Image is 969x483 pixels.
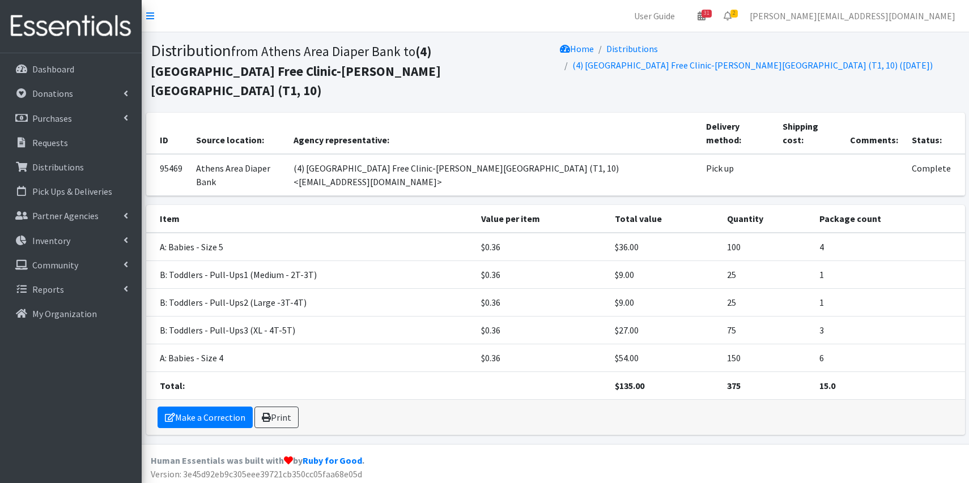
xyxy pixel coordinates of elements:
[32,284,64,295] p: Reports
[146,316,474,344] td: B: Toddlers - Pull-Ups3 (XL - 4T-5T)
[720,316,813,344] td: 75
[625,5,684,27] a: User Guide
[606,43,658,54] a: Distributions
[32,259,78,271] p: Community
[843,113,905,154] th: Comments:
[608,260,720,288] td: $9.00
[474,205,609,233] th: Value per item
[5,107,137,130] a: Purchases
[699,154,776,196] td: Pick up
[813,288,964,316] td: 1
[720,344,813,371] td: 150
[32,210,99,221] p: Partner Agencies
[287,113,699,154] th: Agency representative:
[5,131,137,154] a: Requests
[146,288,474,316] td: B: Toddlers - Pull-Ups2 (Large -3T-4T)
[5,229,137,252] a: Inventory
[32,235,70,246] p: Inventory
[720,205,813,233] th: Quantity
[5,82,137,105] a: Donations
[5,278,137,301] a: Reports
[32,186,112,197] p: Pick Ups & Deliveries
[608,316,720,344] td: $27.00
[146,233,474,261] td: A: Babies - Size 5
[905,154,964,196] td: Complete
[151,43,441,99] small: from Athens Area Diaper Bank to
[32,137,68,148] p: Requests
[608,288,720,316] td: $9.00
[813,344,964,371] td: 6
[730,10,738,18] span: 2
[819,380,835,391] strong: 15.0
[146,260,474,288] td: B: Toddlers - Pull-Ups1 (Medium - 2T-3T)
[146,113,189,154] th: ID
[146,205,474,233] th: Item
[146,154,189,196] td: 95469
[32,113,72,124] p: Purchases
[5,254,137,276] a: Community
[608,233,720,261] td: $36.00
[702,10,712,18] span: 31
[813,205,964,233] th: Package count
[5,204,137,227] a: Partner Agencies
[813,316,964,344] td: 3
[254,407,299,428] a: Print
[303,455,362,466] a: Ruby for Good
[699,113,776,154] th: Delivery method:
[572,59,933,71] a: (4) [GEOGRAPHIC_DATA] Free Clinic-[PERSON_NAME][GEOGRAPHIC_DATA] (T1, 10) ([DATE])
[776,113,843,154] th: Shipping cost:
[720,288,813,316] td: 25
[5,7,137,45] img: HumanEssentials
[560,43,594,54] a: Home
[5,302,137,325] a: My Organization
[813,233,964,261] td: 4
[5,180,137,203] a: Pick Ups & Deliveries
[146,344,474,371] td: A: Babies - Size 4
[151,455,364,466] strong: Human Essentials was built with by .
[608,205,720,233] th: Total value
[741,5,964,27] a: [PERSON_NAME][EMAIL_ADDRESS][DOMAIN_NAME]
[32,308,97,319] p: My Organization
[151,41,551,100] h1: Distribution
[160,380,185,391] strong: Total:
[474,233,609,261] td: $0.36
[151,43,441,99] b: (4) [GEOGRAPHIC_DATA] Free Clinic-[PERSON_NAME][GEOGRAPHIC_DATA] (T1, 10)
[474,288,609,316] td: $0.36
[720,233,813,261] td: 100
[688,5,715,27] a: 31
[151,468,362,480] span: Version: 3e45d92eb9c305eee39721cb350cc05faa68e05d
[715,5,741,27] a: 2
[189,154,287,196] td: Athens Area Diaper Bank
[5,58,137,80] a: Dashboard
[813,260,964,288] td: 1
[474,260,609,288] td: $0.36
[615,380,644,391] strong: $135.00
[474,344,609,371] td: $0.36
[32,161,84,173] p: Distributions
[905,113,964,154] th: Status:
[287,154,699,196] td: (4) [GEOGRAPHIC_DATA] Free Clinic-[PERSON_NAME][GEOGRAPHIC_DATA] (T1, 10) <[EMAIL_ADDRESS][DOMAIN...
[727,380,741,391] strong: 375
[32,63,74,75] p: Dashboard
[189,113,287,154] th: Source location:
[608,344,720,371] td: $54.00
[32,88,73,99] p: Donations
[158,407,253,428] a: Make a Correction
[720,260,813,288] td: 25
[474,316,609,344] td: $0.36
[5,156,137,178] a: Distributions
